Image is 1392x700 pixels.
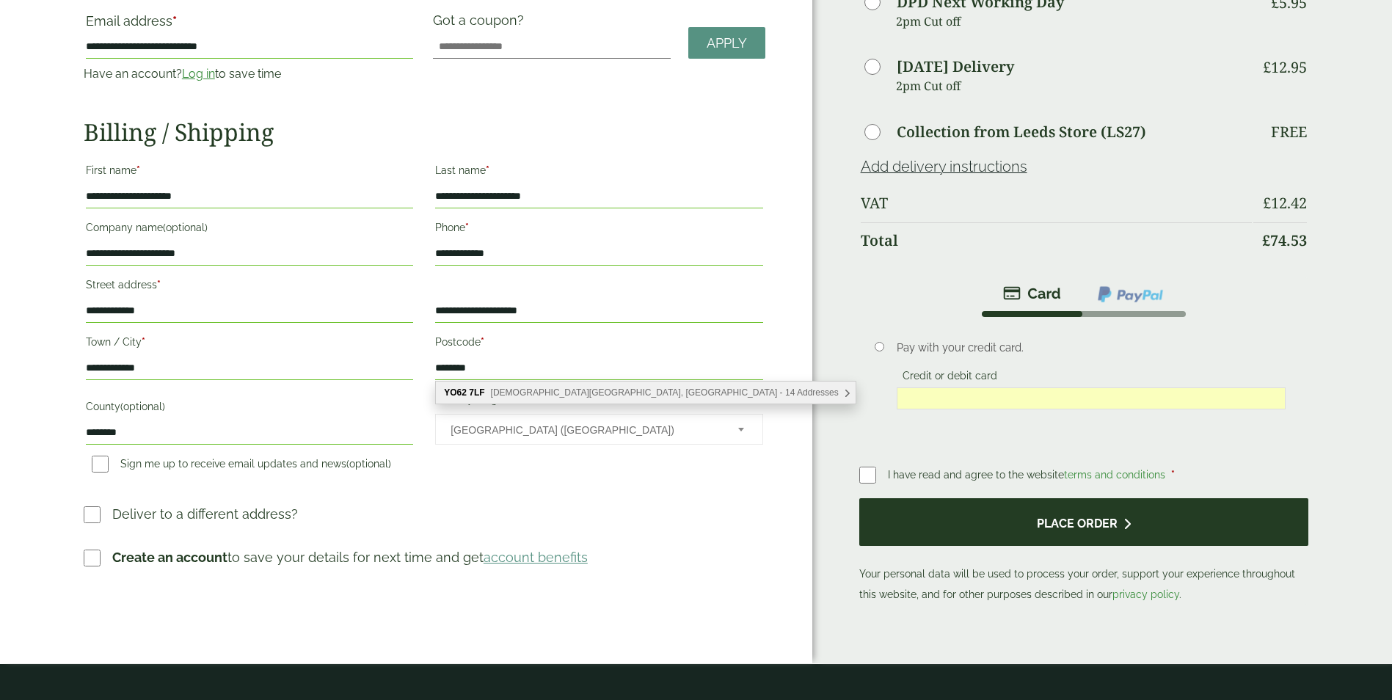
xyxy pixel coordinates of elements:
[1263,193,1271,213] span: £
[888,469,1168,481] span: I have read and agree to the website
[346,458,391,470] span: (optional)
[465,222,469,233] abbr: required
[1262,230,1270,250] span: £
[469,387,484,398] b: 7LF
[86,458,397,474] label: Sign me up to receive email updates and news
[859,498,1309,546] button: Place order
[86,217,413,242] label: Company name
[163,222,208,233] span: (optional)
[1262,230,1307,250] bdi: 74.53
[901,392,1281,405] iframe: Secure card payment input frame
[142,336,145,348] abbr: required
[136,164,140,176] abbr: required
[486,164,489,176] abbr: required
[897,370,1003,386] label: Credit or debit card
[861,186,1253,221] th: VAT
[897,125,1146,139] label: Collection from Leeds Store (LS27)
[120,401,165,412] span: (optional)
[1263,57,1271,77] span: £
[435,332,762,357] label: Postcode
[1263,193,1307,213] bdi: 12.42
[707,35,747,51] span: Apply
[86,15,413,35] label: Email address
[861,158,1027,175] a: Add delivery instructions
[1112,588,1179,600] a: privacy policy
[433,12,530,35] label: Got a coupon?
[172,13,177,29] abbr: required
[157,279,161,291] abbr: required
[1171,469,1175,481] abbr: required
[436,382,855,404] div: YO62 7LF
[484,550,588,565] a: account benefits
[1263,57,1307,77] bdi: 12.95
[1096,285,1165,304] img: ppcp-gateway.png
[1271,123,1307,141] p: Free
[84,118,765,146] h2: Billing / Shipping
[896,75,1253,97] p: 2pm Cut off
[112,547,588,567] p: to save your details for next time and get
[112,504,298,524] p: Deliver to a different address?
[444,387,467,398] b: YO62
[92,456,109,473] input: Sign me up to receive email updates and news(optional)
[897,59,1014,74] label: [DATE] Delivery
[435,160,762,185] label: Last name
[86,332,413,357] label: Town / City
[1064,469,1165,481] a: terms and conditions
[112,550,227,565] strong: Create an account
[86,160,413,185] label: First name
[435,217,762,242] label: Phone
[86,396,413,421] label: County
[451,415,718,445] span: United Kingdom (UK)
[861,222,1253,258] th: Total
[435,414,762,445] span: Country/Region
[84,65,415,83] p: Have an account? to save time
[1003,285,1061,302] img: stripe.png
[481,336,484,348] abbr: required
[491,387,839,398] span: [DEMOGRAPHIC_DATA][GEOGRAPHIC_DATA], [GEOGRAPHIC_DATA] - 14 Addresses
[896,10,1253,32] p: 2pm Cut off
[859,498,1309,605] p: Your personal data will be used to process your order, support your experience throughout this we...
[897,340,1286,356] p: Pay with your credit card.
[86,274,413,299] label: Street address
[688,27,765,59] a: Apply
[182,67,215,81] a: Log in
